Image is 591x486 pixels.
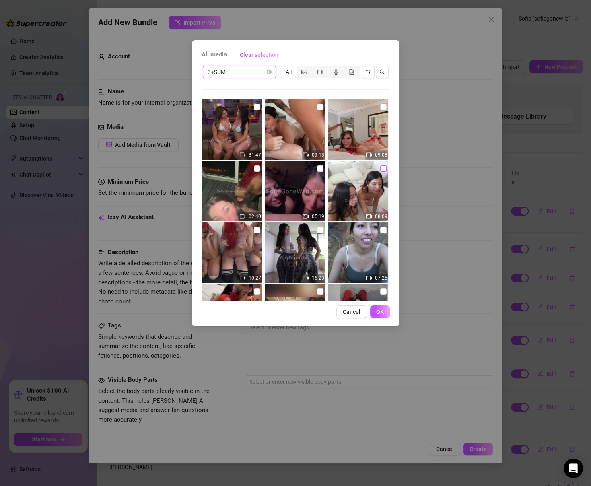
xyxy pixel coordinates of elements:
span: video-camera [303,214,309,219]
span: Clear selection [240,51,278,58]
span: video-camera [303,152,309,158]
span: search [379,69,385,75]
span: close-circle [267,70,272,74]
span: OK [376,309,384,315]
img: media [328,161,388,221]
img: media [265,222,325,283]
img: media [328,222,388,283]
span: 09:13 [312,152,324,158]
span: 3+SUM [208,66,271,78]
span: 10:27 [249,275,261,281]
span: video-camera [317,69,323,75]
span: audio [333,69,339,75]
span: 08:09 [375,214,387,219]
span: sort-descending [365,69,371,75]
span: video-camera [366,152,372,158]
img: media [265,284,325,344]
span: file-gif [349,69,354,75]
span: All media [202,50,227,60]
button: Clear selection [233,48,285,61]
span: video-camera [240,275,245,281]
button: sort-descending [362,66,375,78]
span: video-camera [366,275,372,281]
img: media [202,222,262,283]
span: video-camera [240,214,245,219]
div: segmented control [280,66,360,78]
span: video-camera [366,214,372,219]
span: 02:40 [249,214,261,219]
img: media [265,99,325,160]
button: Cancel [336,305,367,318]
span: picture [301,69,307,75]
span: 31:47 [249,152,261,158]
span: video-camera [303,275,309,281]
img: media [265,161,325,221]
span: 05:19 [312,214,324,219]
img: media [202,161,262,221]
span: 09:08 [375,152,387,158]
span: video-camera [240,152,245,158]
img: media [202,284,262,344]
div: Open Intercom Messenger [564,459,583,478]
img: media [328,284,388,344]
img: media [328,99,388,160]
img: media [202,99,262,160]
span: Cancel [343,309,360,315]
div: All [281,66,297,78]
span: 07:25 [375,275,387,281]
button: OK [370,305,390,318]
span: 16:23 [312,275,324,281]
